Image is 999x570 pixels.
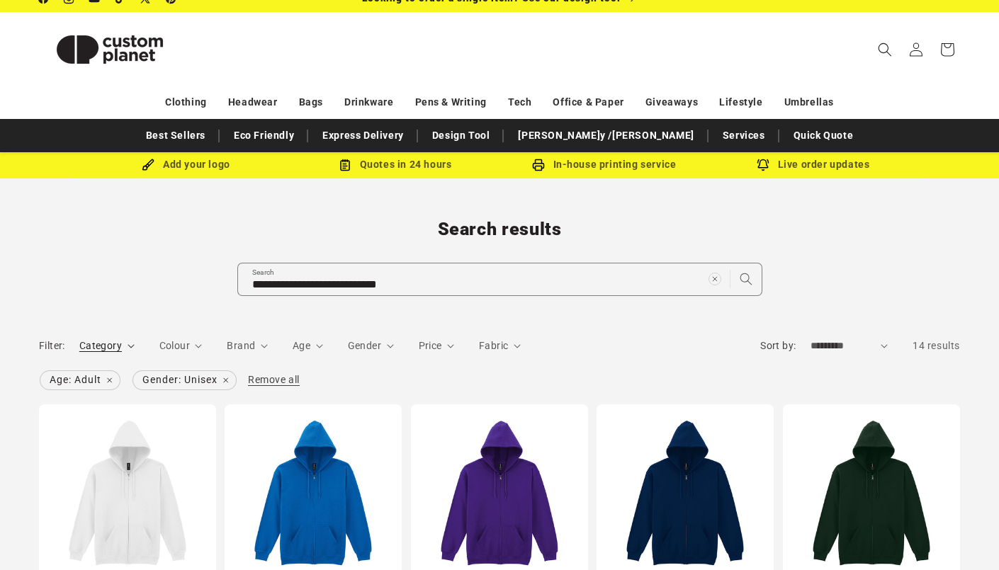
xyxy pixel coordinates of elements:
[39,338,65,353] h2: Filter:
[757,159,769,171] img: Order updates
[719,90,762,115] a: Lifestyle
[132,371,237,389] a: Gender: Unisex
[159,338,203,353] summary: Colour (0 selected)
[344,90,393,115] a: Drinkware
[248,374,300,385] span: Remove all
[499,156,709,173] div: In-house printing service
[34,12,186,86] a: Custom Planet
[869,34,901,65] summary: Search
[508,90,531,115] a: Tech
[293,340,310,351] span: Age
[699,263,730,295] button: Clear search term
[760,340,796,351] label: Sort by:
[81,156,290,173] div: Add your logo
[159,340,190,351] span: Colour
[928,502,999,570] iframe: Chat Widget
[133,371,236,389] span: Gender: Unisex
[479,340,508,351] span: Fabric
[39,18,181,81] img: Custom Planet
[290,156,499,173] div: Quotes in 24 hours
[227,123,301,148] a: Eco Friendly
[716,123,772,148] a: Services
[709,156,918,173] div: Live order updates
[532,159,545,171] img: In-house printing
[248,371,300,389] a: Remove all
[419,340,442,351] span: Price
[730,263,762,295] button: Search
[293,338,323,353] summary: Age (1 selected)
[79,338,135,353] summary: Category (0 selected)
[419,338,455,353] summary: Price
[299,90,323,115] a: Bags
[339,159,351,171] img: Order Updates Icon
[228,90,278,115] a: Headwear
[79,340,122,351] span: Category
[645,90,698,115] a: Giveaways
[415,90,487,115] a: Pens & Writing
[553,90,623,115] a: Office & Paper
[786,123,861,148] a: Quick Quote
[165,90,207,115] a: Clothing
[784,90,834,115] a: Umbrellas
[227,340,255,351] span: Brand
[40,371,120,389] span: Age: Adult
[511,123,701,148] a: [PERSON_NAME]y /[PERSON_NAME]
[139,123,213,148] a: Best Sellers
[39,218,960,241] h1: Search results
[39,371,121,389] a: Age: Adult
[227,338,268,353] summary: Brand (0 selected)
[142,159,154,171] img: Brush Icon
[348,338,394,353] summary: Gender (1 selected)
[913,340,960,351] span: 14 results
[425,123,497,148] a: Design Tool
[315,123,411,148] a: Express Delivery
[479,338,521,353] summary: Fabric (0 selected)
[348,340,381,351] span: Gender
